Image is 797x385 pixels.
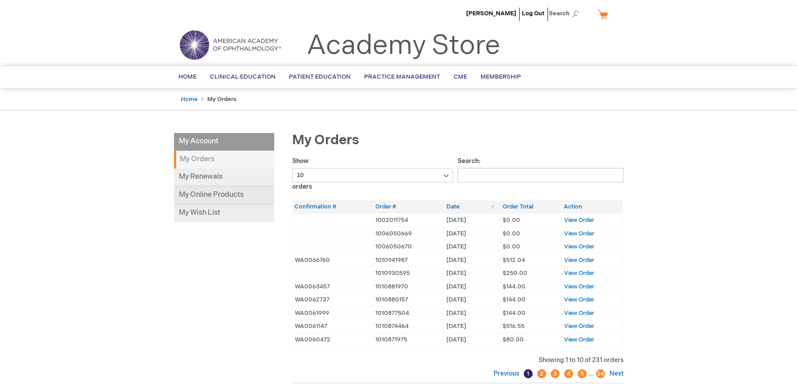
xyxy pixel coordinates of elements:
a: [PERSON_NAME] [466,10,516,17]
td: [DATE] [444,267,500,280]
th: Order #: activate to sort column ascending [373,200,444,213]
a: My Online Products [174,186,274,204]
td: [DATE] [444,253,500,267]
input: Search: [458,168,623,182]
td: WA0061999 [292,306,373,320]
span: Practice Management [364,73,440,80]
a: Academy Store [307,30,500,62]
a: View Order [564,336,594,343]
span: … [589,370,594,377]
a: Home [181,96,197,103]
td: [DATE] [444,333,500,347]
a: View Order [564,323,594,330]
span: $0.00 [503,243,520,250]
a: View Order [564,243,594,250]
td: 1002011754 [373,213,444,227]
td: 1010874464 [373,320,444,333]
div: Showing 1 to 10 of 231 orders [292,356,623,365]
span: Search [549,4,583,22]
strong: My Orders [207,96,236,103]
a: View Order [564,230,594,237]
a: 1 [524,369,533,378]
span: Home [178,73,196,80]
span: $0.00 [503,230,520,237]
td: 1010880157 [373,293,444,307]
td: WA0060472 [292,333,373,347]
td: [DATE] [444,280,500,293]
strong: My Orders [174,151,274,168]
a: View Order [564,310,594,317]
a: View Order [564,296,594,303]
span: CME [454,73,467,80]
span: $250.00 [503,270,527,277]
a: View Order [564,283,594,290]
span: My Orders [292,132,359,148]
label: Search: [458,157,623,179]
span: Membership [481,73,521,80]
th: Action: activate to sort column ascending [561,200,623,213]
th: Date: activate to sort column ascending [444,200,500,213]
span: $144.00 [503,283,525,290]
td: WA0066760 [292,253,373,267]
td: [DATE] [444,240,500,254]
span: $0.00 [503,217,520,224]
a: 2 [537,369,546,378]
span: $144.00 [503,310,525,317]
td: 1010871975 [373,333,444,347]
td: 1006050670 [373,240,444,254]
td: 1010930595 [373,267,444,280]
span: $516.55 [503,323,525,330]
a: 5 [578,369,587,378]
th: Confirmation #: activate to sort column ascending [292,200,373,213]
label: Show orders [292,157,454,190]
a: View Order [564,270,594,277]
a: 24 [596,369,605,378]
td: WA0063457 [292,280,373,293]
td: [DATE] [444,306,500,320]
a: My Wish List [174,204,274,222]
a: 4 [564,369,573,378]
span: $80.00 [503,336,524,343]
td: 1010881970 [373,280,444,293]
td: [DATE] [444,227,500,240]
a: View Order [564,217,594,224]
td: 1010941987 [373,253,444,267]
td: [DATE] [444,320,500,333]
a: Previous [494,370,521,377]
a: My Renewals [174,168,274,186]
span: Patient Education [289,73,351,80]
td: [DATE] [444,293,500,307]
td: WA0061147 [292,320,373,333]
td: [DATE] [444,213,500,227]
a: 3 [551,369,560,378]
span: Clinical Education [210,73,276,80]
th: Order Total: activate to sort column ascending [500,200,561,213]
span: $144.00 [503,296,525,303]
span: $512.04 [503,257,525,264]
a: Next [607,370,623,377]
select: Showorders [292,168,454,182]
td: WA0062737 [292,293,373,307]
td: 1010877504 [373,306,444,320]
a: Log Out [522,10,544,17]
td: 1006050669 [373,227,444,240]
a: View Order [564,257,594,264]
